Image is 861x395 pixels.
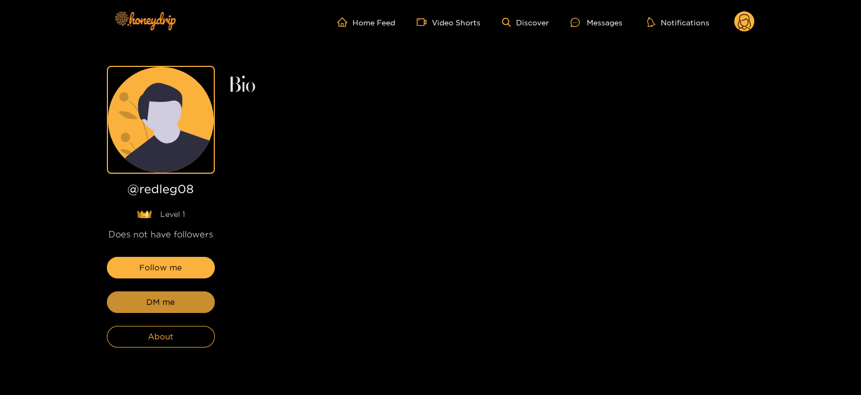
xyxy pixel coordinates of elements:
[644,17,713,28] button: Notifications
[502,18,549,27] a: Discover
[160,209,185,220] span: Level 1
[107,291,215,313] button: DM me
[337,17,352,27] span: home
[228,77,755,95] h2: Bio
[148,330,173,343] span: About
[571,16,622,29] div: Messages
[107,182,215,200] h1: @ redleg08
[137,210,152,219] img: lavel grade
[107,228,215,241] div: Does not have followers
[417,17,432,27] span: video-camera
[107,257,215,278] button: Follow me
[139,261,182,274] span: Follow me
[107,326,215,348] button: About
[337,17,395,27] a: Home Feed
[417,17,480,27] a: Video Shorts
[146,296,175,309] span: DM me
